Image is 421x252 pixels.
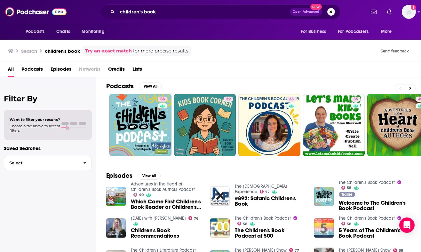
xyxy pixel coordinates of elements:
button: View All [138,172,161,180]
span: 38 [289,96,294,103]
h3: Search [21,48,37,54]
a: 5 Years of The Children's Book Podcast [339,228,410,239]
img: User Profile [402,5,416,19]
img: Which Came First Children's Book Reader or Children's Book Author? [106,187,126,206]
a: Show notifications dropdown [368,6,379,17]
div: Open Intercom Messenger [399,217,415,233]
input: Search podcasts, credits, & more... [117,7,290,17]
span: 58 [347,223,351,225]
a: 39 [224,97,233,102]
a: Which Came First Children's Book Reader or Children's Book Author? [131,199,203,210]
a: EpisodesView All [106,172,161,180]
a: Children's Book Recommendations [131,228,203,239]
span: Logged in as BenLaurro [402,5,416,19]
a: The Children's Book Podcast [235,216,291,221]
span: 58 [243,223,247,225]
a: #892: Satanic Children's Book [235,196,306,207]
span: 72 [265,191,269,193]
span: 76 [194,217,198,220]
span: 88 [399,249,403,252]
span: Monitoring [82,27,104,36]
a: PodcastsView All [106,82,162,90]
span: 40 [139,193,144,196]
a: The Atheist Experience [235,184,287,194]
a: Today with Claire Byrne [131,216,186,221]
a: 58 [237,222,248,225]
a: Charts [52,26,74,38]
a: 58 [341,186,352,190]
img: Podchaser - Follow, Share and Rate Podcasts [5,6,67,18]
span: Open Advanced [293,10,319,13]
span: Select [4,161,78,165]
a: 39 [174,94,236,156]
h2: Episodes [106,172,132,180]
a: Episodes [51,64,71,77]
a: Show notifications dropdown [384,6,394,17]
span: 58 [347,186,351,189]
a: Try an exact match [85,47,132,55]
svg: Add a profile image [411,5,416,10]
button: open menu [296,26,334,38]
a: Podcasts [21,64,43,77]
span: Want to filter your results? [10,117,60,122]
a: The Children's Book Podcast at 500 [235,228,306,239]
span: Charts [56,27,70,36]
a: 76 [188,216,199,220]
button: Select [4,156,92,170]
span: Choose a tab above to access filters. [10,124,60,133]
a: 58 [341,222,352,225]
a: Lists [132,64,142,77]
div: Search podcasts, credits, & more... [100,4,340,19]
span: 35 [353,96,358,103]
img: #892: Satanic Children's Book [210,186,230,206]
a: 35 [351,97,361,102]
span: 58 [160,96,165,103]
span: 77 [295,249,299,252]
h2: Podcasts [106,82,134,90]
a: The Children's Book Podcast [339,180,395,185]
a: 38 [287,97,296,102]
a: 40 [133,193,144,197]
a: Welcome to The Children's Book Podcast [339,200,410,211]
span: Networks [79,64,100,77]
img: Children's Book Recommendations [106,218,126,238]
button: Show profile menu [402,5,416,19]
a: 77 [289,248,299,252]
a: Adventures in the Heart of Children's Book Authors Podcast [131,181,195,192]
img: Welcome to The Children's Book Podcast [314,187,334,206]
span: For Business [301,27,326,36]
a: Credits [108,64,125,77]
h2: Filter By [4,94,92,103]
img: 5 Years of The Children's Book Podcast [314,218,334,238]
span: Trailer [341,193,352,196]
button: Open AdvancedNew [290,8,322,16]
button: View All [139,83,162,90]
span: For Podcasters [338,27,369,36]
a: 72 [260,190,270,193]
p: Saved Searches [4,145,92,151]
a: 38 [238,94,300,156]
span: 39 [226,96,231,103]
span: for more precise results [133,47,188,55]
button: open menu [21,26,53,38]
img: The Children's Book Podcast at 500 [210,218,230,238]
button: open menu [77,26,113,38]
a: All [8,64,14,77]
span: More [381,27,392,36]
a: 35 [303,94,365,156]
